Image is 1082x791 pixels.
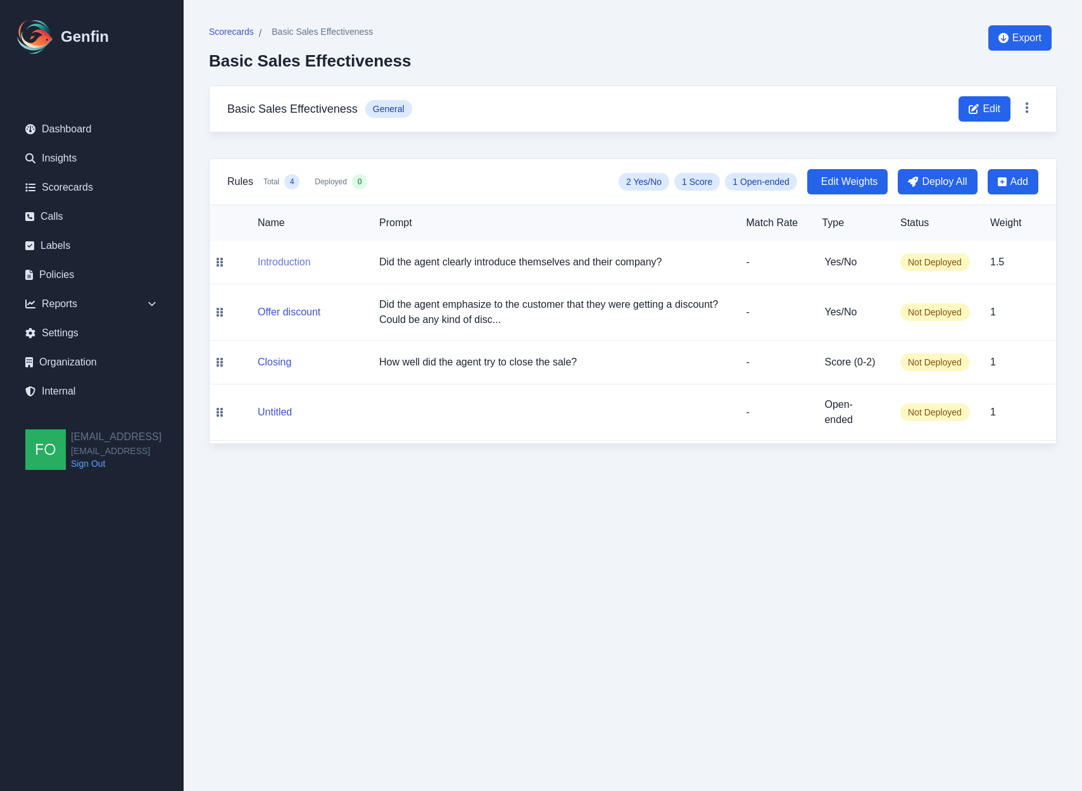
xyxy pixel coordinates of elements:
p: - [746,255,802,270]
p: How well did the agent try to close the sale? [379,355,726,370]
p: - [746,405,802,420]
button: Untitled [258,405,292,420]
span: / [259,26,261,41]
h5: Yes/No [824,305,880,320]
h3: Rules [227,174,253,189]
a: Scorecards [209,25,254,41]
h5: Open-ended [824,397,880,427]
span: [EMAIL_ADDRESS] [71,445,161,457]
h1: Genfin [61,27,109,47]
a: Labels [15,233,168,258]
th: Weight [980,205,1056,241]
span: Edit [983,101,1000,117]
div: Reports [15,291,168,317]
p: - [746,305,802,320]
span: Deploy All [922,174,967,189]
span: 4 [290,177,294,187]
a: Internal [15,379,168,404]
a: Sign Out [71,457,161,470]
h5: Yes/No [824,255,880,270]
span: 1 [990,407,996,417]
span: General [365,100,412,118]
a: Scorecards [15,175,168,200]
h5: Score [824,355,880,370]
button: Closing [258,355,291,370]
th: Status [890,205,980,241]
span: Scorecards [209,25,254,38]
a: Dashboard [15,117,168,142]
a: Untitled [258,407,292,417]
span: Not Deployed [900,253,970,271]
button: Edit [959,96,1010,122]
button: Export [988,25,1052,51]
span: Edit Weights [821,174,878,189]
span: Export [1012,30,1041,46]
span: 1 [990,357,996,367]
span: Add [1010,174,1028,189]
p: Did the agent emphasize to the customer that they were getting a discount? Could be any kind of d... [379,297,726,327]
button: Offer discount [258,305,320,320]
h2: [EMAIL_ADDRESS] [71,429,161,445]
span: Not Deployed [900,353,970,371]
a: Calls [15,204,168,229]
img: founders@genfin.ai [25,429,66,470]
th: Name [230,205,369,241]
a: Policies [15,262,168,288]
a: Organization [15,350,168,375]
button: Edit Weights [807,169,888,194]
th: Match Rate [736,205,812,241]
span: 2 Yes/No [619,173,669,191]
span: Not Deployed [900,303,970,321]
button: Add [988,169,1038,194]
span: 1.5 [990,256,1004,267]
p: Did the agent clearly introduce themselves and their company? [379,255,726,270]
th: Type [812,205,890,241]
a: Insights [15,146,168,171]
span: Deployed [315,177,347,187]
a: Offer discount [258,307,320,317]
span: ( 0 - 2 ) [851,357,875,367]
span: 1 Score [674,173,720,191]
span: Not Deployed [900,403,970,421]
span: Basic Sales Effectiveness [272,25,373,38]
button: Introduction [258,255,311,270]
span: 0 [358,177,362,187]
a: Closing [258,357,291,367]
a: Introduction [258,256,311,267]
h3: Basic Sales Effectiveness [227,100,358,118]
a: Settings [15,320,168,346]
p: - [746,355,802,370]
span: 1 [990,307,996,317]
img: Logo [15,16,56,57]
th: Prompt [369,205,736,241]
span: Total [263,177,279,187]
button: Deploy All [898,169,977,194]
h2: Basic Sales Effectiveness [209,51,411,70]
span: 1 Open-ended [725,173,797,191]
